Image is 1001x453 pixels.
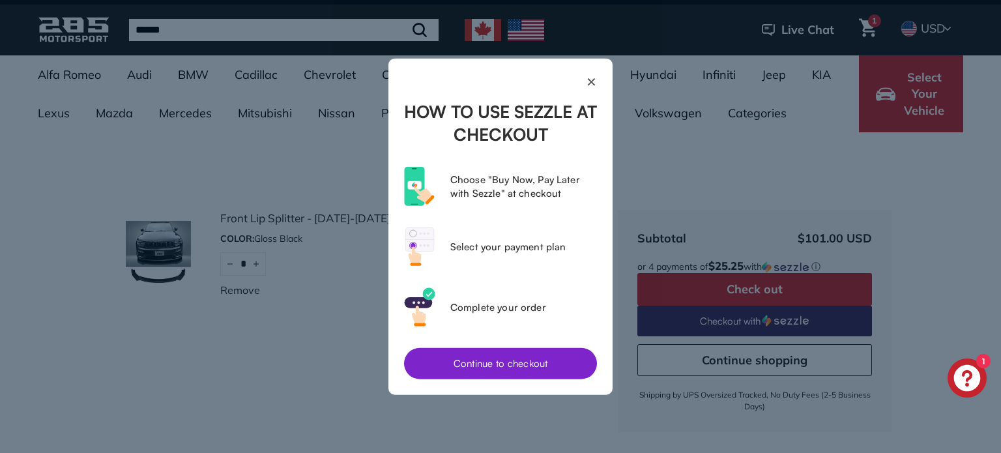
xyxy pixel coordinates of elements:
[450,240,597,254] p: Select your payment plan
[404,100,597,145] h2: How to use Sezzle at checkout
[404,348,597,379] button: Continue to checkout
[404,74,597,89] button: Close Sezzle modal
[450,173,597,200] p: Choose "Buy Now, Pay Later with Sezzle" at checkout
[944,358,991,401] inbox-online-store-chat: Shopify online store chat
[450,300,597,314] p: Complete your order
